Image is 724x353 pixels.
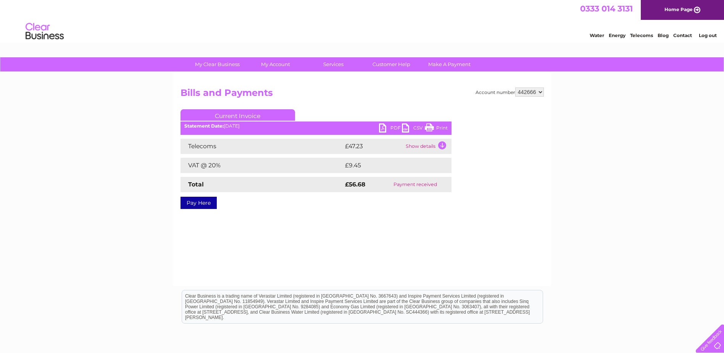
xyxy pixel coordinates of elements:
a: Print [425,123,448,134]
td: £47.23 [343,139,404,154]
a: Customer Help [360,57,423,71]
a: PDF [379,123,402,134]
img: logo.png [25,20,64,43]
a: Telecoms [630,32,653,38]
a: Contact [673,32,692,38]
td: Show details [404,139,451,154]
div: Clear Business is a trading name of Verastar Limited (registered in [GEOGRAPHIC_DATA] No. 3667643... [182,4,543,37]
div: [DATE] [181,123,451,129]
a: My Clear Business [186,57,249,71]
td: £9.45 [343,158,434,173]
a: Blog [658,32,669,38]
strong: Total [188,181,204,188]
a: Current Invoice [181,109,295,121]
td: VAT @ 20% [181,158,343,173]
b: Statement Date: [184,123,224,129]
strong: £56.68 [345,181,365,188]
td: Payment received [379,177,451,192]
h2: Bills and Payments [181,87,544,102]
td: Telecoms [181,139,343,154]
a: 0333 014 3131 [580,4,633,13]
a: Pay Here [181,197,217,209]
a: Services [302,57,365,71]
div: Account number [476,87,544,97]
a: My Account [244,57,307,71]
a: Water [590,32,604,38]
a: Log out [699,32,717,38]
a: CSV [402,123,425,134]
a: Make A Payment [418,57,481,71]
a: Energy [609,32,626,38]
